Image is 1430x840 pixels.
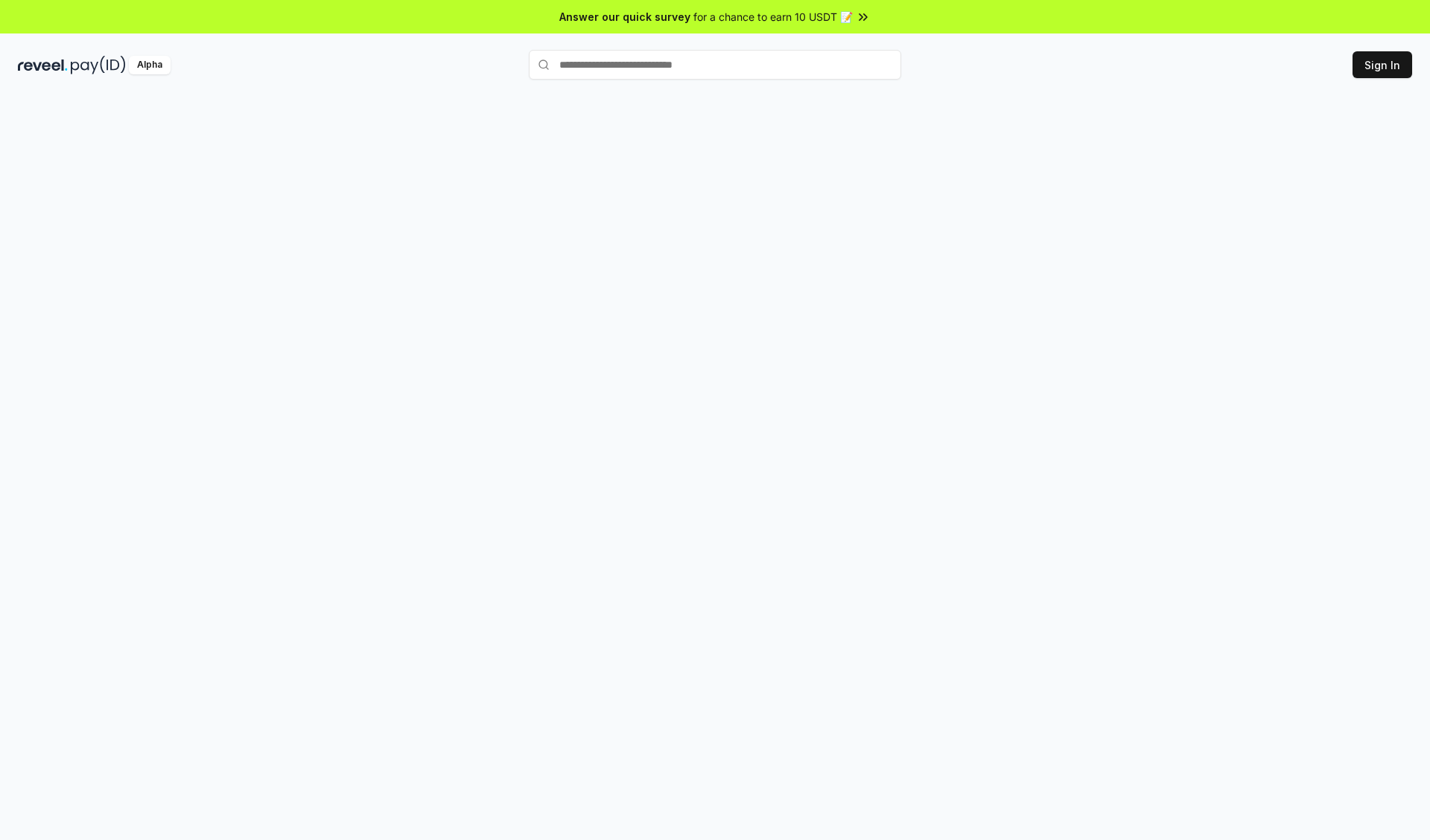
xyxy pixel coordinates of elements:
img: pay_id [71,56,126,74]
img: reveel_dark [18,56,68,74]
button: Sign In [1353,51,1412,78]
span: for a chance to earn 10 USDT 📝 [693,9,853,25]
span: Answer our quick survey [559,9,690,25]
div: Alpha [129,56,171,74]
